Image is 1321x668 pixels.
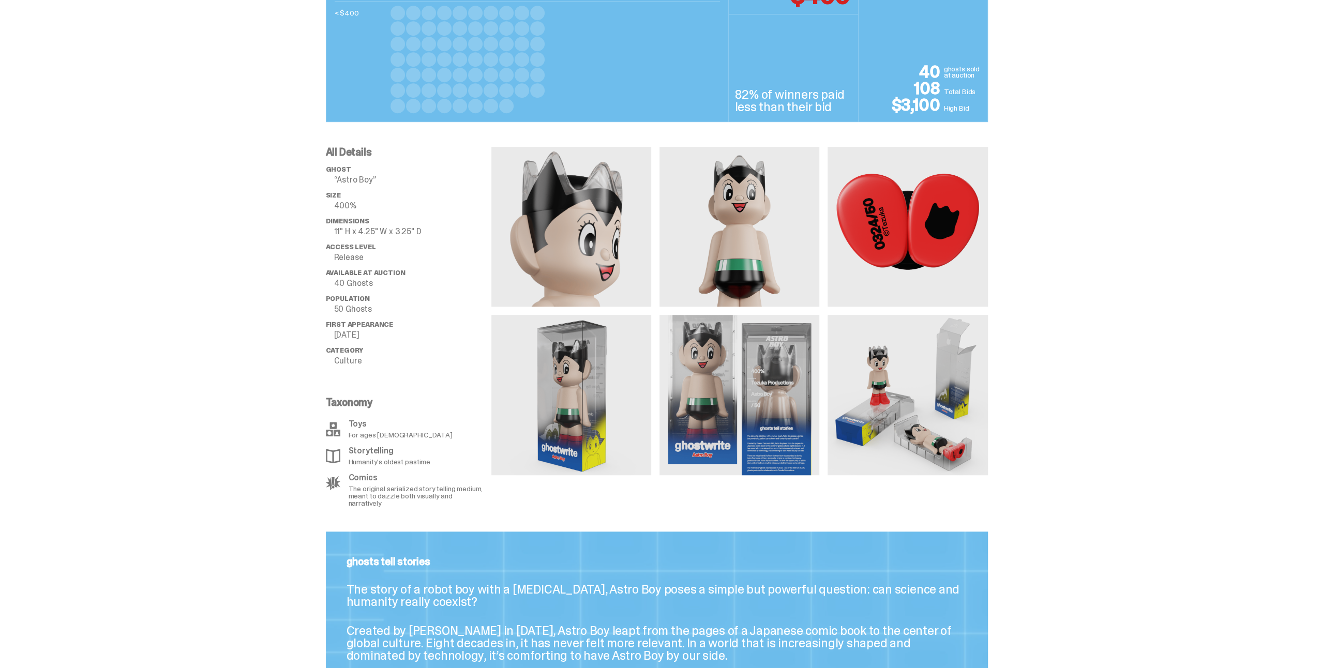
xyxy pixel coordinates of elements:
[347,625,967,662] p: Created by [PERSON_NAME] in [DATE], Astro Boy leapt from the pages of a Japanese comic book to th...
[349,474,485,482] p: Comics
[865,64,944,80] p: 40
[491,147,651,307] img: media gallery image
[349,447,431,455] p: Storytelling
[326,217,369,225] span: Dimensions
[349,458,431,465] p: Humanity's oldest pastime
[865,97,944,113] p: $3,100
[944,66,981,80] p: ghosts sold at auction
[349,420,453,428] p: Toys
[349,431,453,438] p: For ages [DEMOGRAPHIC_DATA]
[334,227,491,236] p: 11" H x 4.25" W x 3.25" D
[347,556,967,567] p: ghosts tell stories
[335,6,386,113] p: < $400
[334,253,491,262] p: Release
[659,147,819,307] img: media gallery image
[334,357,491,365] p: Culture
[334,331,491,339] p: [DATE]
[828,315,987,475] img: media gallery image
[491,315,651,475] img: media gallery image
[326,165,351,174] span: ghost
[326,268,406,277] span: Available at Auction
[326,147,491,157] p: All Details
[326,191,341,200] span: Size
[944,103,981,113] p: High Bid
[326,397,485,407] p: Taxonomy
[334,279,491,287] p: 40 Ghosts
[349,485,485,507] p: The original serialized story telling medium, meant to dazzle both visually and narratively
[326,320,393,329] span: First Appearance
[334,176,491,184] p: “Astro Boy”
[944,86,981,97] p: Total Bids
[659,315,819,475] img: media gallery image
[735,88,852,113] p: 82% of winners paid less than their bid
[326,346,364,355] span: Category
[865,80,944,97] p: 108
[334,202,491,210] p: 400%
[326,242,376,251] span: Access Level
[334,305,491,313] p: 50 Ghosts
[326,294,370,303] span: Population
[828,147,987,307] img: media gallery image
[347,583,967,608] p: The story of a robot boy with a [MEDICAL_DATA], Astro Boy poses a simple but powerful question: c...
